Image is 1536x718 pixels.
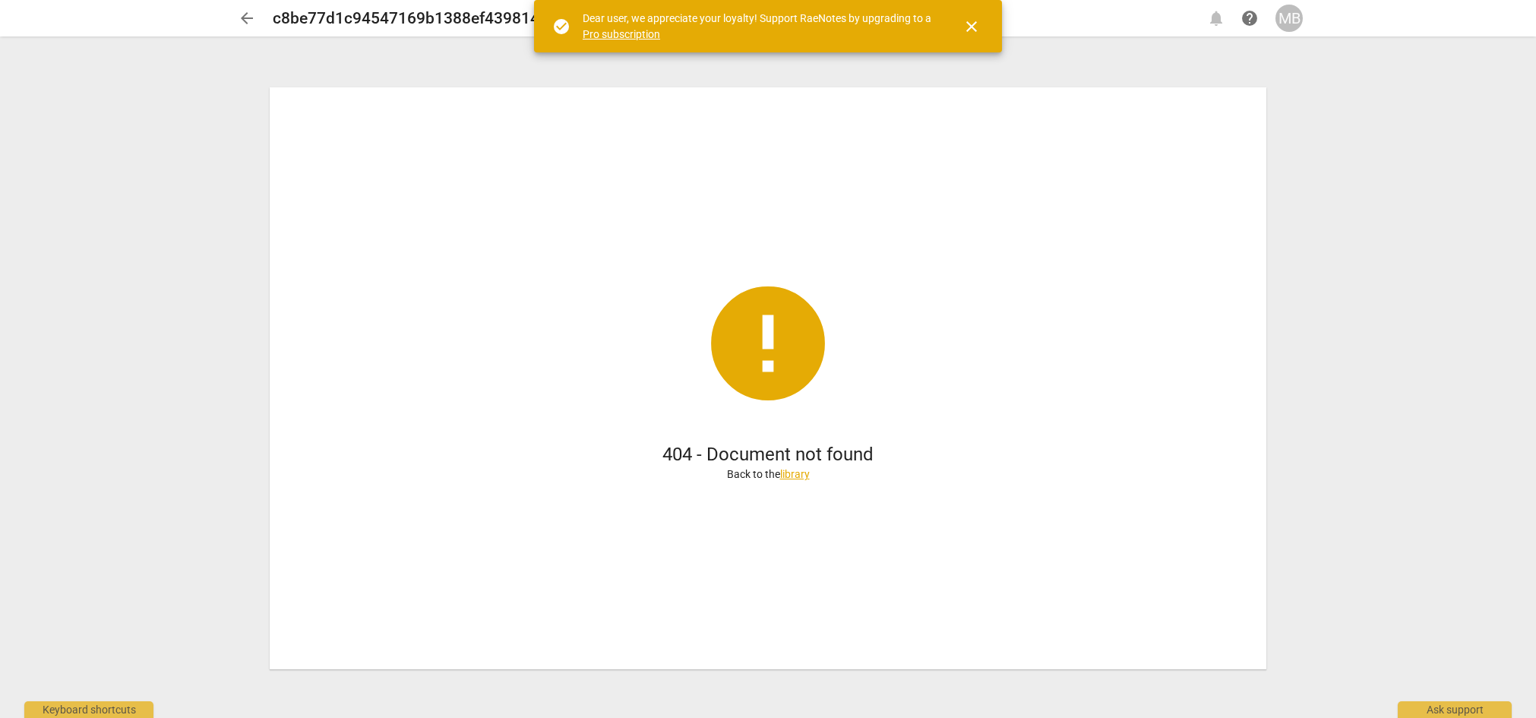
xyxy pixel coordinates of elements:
a: Pro subscription [583,28,660,40]
span: error [700,275,836,412]
span: close [962,17,981,36]
span: arrow_back [238,9,256,27]
button: Close [953,8,990,45]
p: Back to the [727,467,810,482]
span: check_circle [552,17,570,36]
button: MB [1275,5,1303,32]
a: Help [1236,5,1263,32]
div: Keyboard shortcuts [24,701,153,718]
h2: c8be77d1c94547169b1388ef439814e6 [273,9,557,28]
span: help [1240,9,1259,27]
div: Dear user, we appreciate your loyalty! Support RaeNotes by upgrading to a [583,11,935,42]
h1: 404 - Document not found [662,442,874,467]
a: library [780,468,810,480]
div: Ask support [1398,701,1512,718]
